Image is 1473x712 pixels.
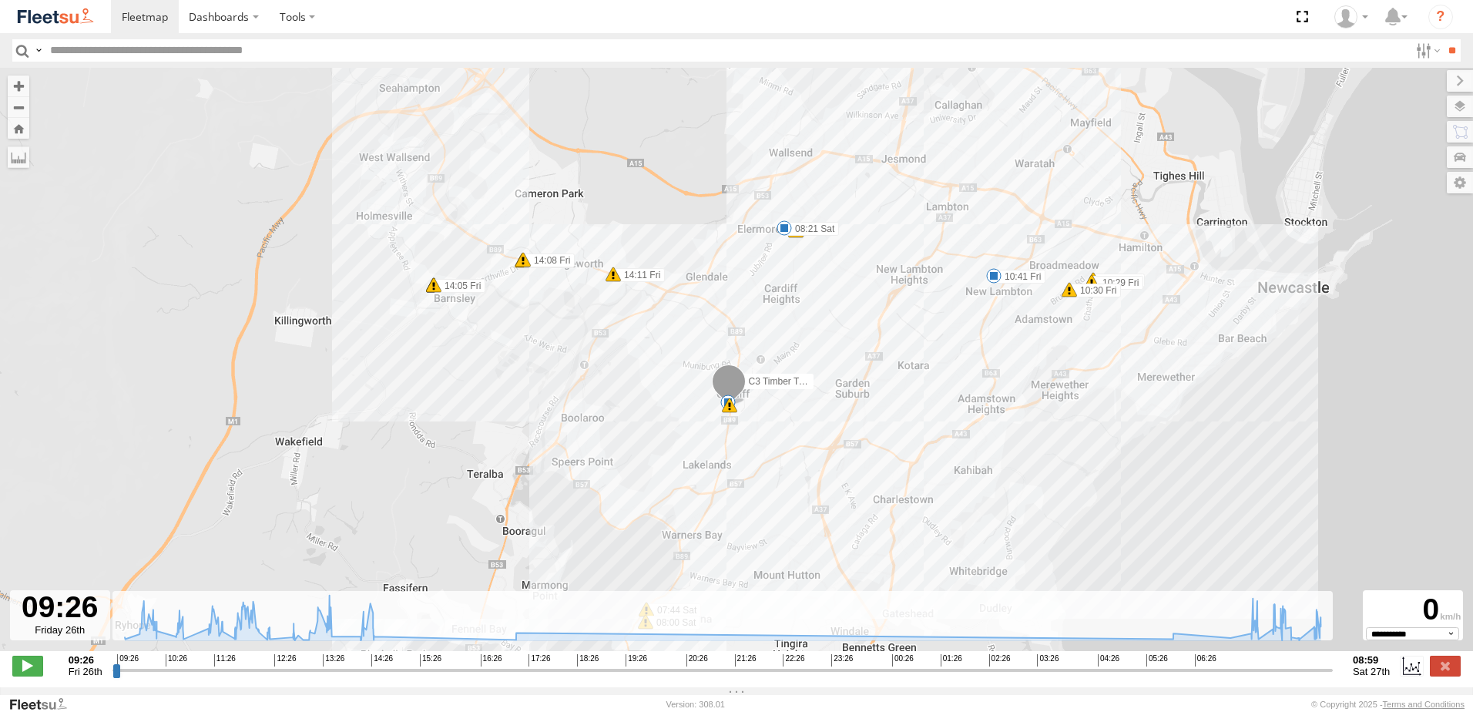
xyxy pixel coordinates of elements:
label: 14:05 Fri [434,279,485,293]
span: 14:26 [371,654,393,667]
label: Close [1430,656,1461,676]
span: 03:26 [1037,654,1059,667]
label: Play/Stop [12,656,43,676]
span: 15:26 [420,654,441,667]
span: 17:26 [528,654,550,667]
span: 05:26 [1146,654,1168,667]
div: James Cullen [1329,5,1374,29]
span: 13:26 [323,654,344,667]
label: Map Settings [1447,172,1473,193]
a: Visit our Website [8,697,79,712]
span: 20:26 [686,654,708,667]
button: Zoom in [8,76,29,96]
span: 02:26 [989,654,1011,667]
button: Zoom out [8,96,29,118]
label: 14:11 Fri [613,268,665,282]
span: Sat 27th Sep 2025 [1353,666,1390,677]
span: 12:26 [274,654,296,667]
i: ? [1428,5,1453,29]
label: 10:29 Fri [1092,276,1143,290]
label: Measure [8,146,29,168]
span: 10:26 [166,654,187,667]
div: © Copyright 2025 - [1311,700,1465,709]
label: 10:30 Fri [1069,284,1121,297]
span: 21:26 [735,654,757,667]
span: C3 Timber Truck [749,376,817,387]
div: 9 [722,398,737,413]
span: 04:26 [1098,654,1119,667]
strong: 08:59 [1353,654,1390,666]
label: 14:08 Fri [523,254,575,267]
span: 06:26 [1195,654,1216,667]
span: 22:26 [783,654,804,667]
span: 09:26 [117,654,139,667]
label: 08:21 Sat [784,222,839,236]
a: Terms and Conditions [1383,700,1465,709]
img: fleetsu-logo-horizontal.svg [15,6,96,27]
span: 18:26 [577,654,599,667]
label: Search Filter Options [1410,39,1443,62]
div: 7 [720,395,736,410]
span: 11:26 [214,654,236,667]
span: 01:26 [941,654,962,667]
label: 10:41 Fri [994,270,1045,284]
div: Version: 308.01 [666,700,725,709]
strong: 09:26 [69,654,102,666]
span: 23:26 [831,654,853,667]
span: Fri 26th Sep 2025 [69,666,102,677]
label: 10:28 Fri [1093,274,1145,287]
span: 19:26 [626,654,647,667]
span: 16:26 [481,654,502,667]
label: Search Query [32,39,45,62]
span: 00:26 [892,654,914,667]
div: 0 [1365,593,1461,627]
button: Zoom Home [8,118,29,139]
